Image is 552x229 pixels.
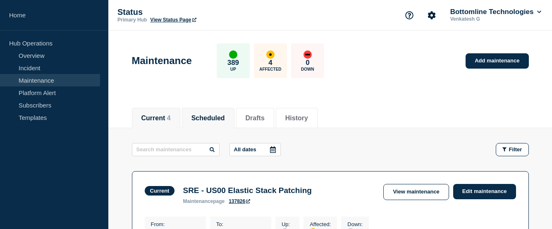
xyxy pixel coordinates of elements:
p: 0 [306,59,309,67]
a: Edit maintenance [453,184,516,199]
p: Up [230,67,236,72]
p: Venkatesh G [449,16,535,22]
p: From : [151,221,200,227]
h1: Maintenance [132,55,192,67]
p: 4 [268,59,272,67]
button: History [285,114,308,122]
button: Current 4 [141,114,171,122]
h3: SRE - US00 Elastic Stack Patching [183,186,312,195]
a: Add maintenance [466,53,528,69]
button: Filter [496,143,529,156]
a: 137826 [229,198,250,204]
button: Bottomline Technologies [449,8,543,16]
button: Drafts [246,114,265,122]
p: Up : [282,221,293,227]
button: Scheduled [191,114,225,122]
span: maintenance [183,198,213,204]
div: affected [266,50,275,59]
p: Down : [347,221,363,227]
p: Affected : [310,221,331,227]
p: Status [117,7,283,17]
div: up [229,50,237,59]
button: Support [401,7,418,24]
button: Account settings [423,7,440,24]
div: down [303,50,312,59]
p: 389 [227,59,239,67]
button: All dates [229,143,281,156]
div: Current [150,188,170,194]
input: Search maintenances [132,143,220,156]
a: View Status Page [150,17,196,23]
p: All dates [234,146,256,153]
p: Down [301,67,314,72]
span: 4 [167,114,171,122]
p: Affected [259,67,281,72]
a: View maintenance [383,184,449,200]
p: To : [216,221,265,227]
p: page [183,198,225,204]
p: Primary Hub [117,17,147,23]
span: Filter [509,146,522,153]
